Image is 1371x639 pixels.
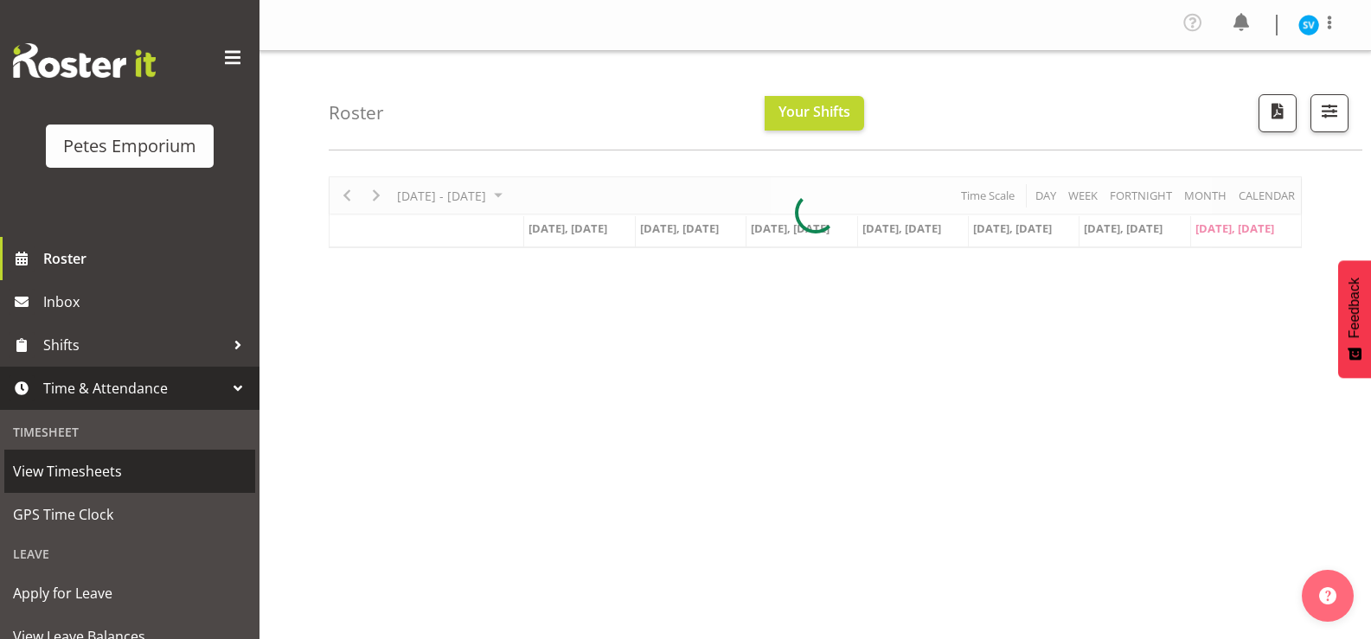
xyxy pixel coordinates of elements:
[43,289,251,315] span: Inbox
[1347,278,1362,338] span: Feedback
[43,375,225,401] span: Time & Attendance
[1298,15,1319,35] img: sasha-vandervalk6911.jpg
[13,580,247,606] span: Apply for Leave
[13,43,156,78] img: Rosterit website logo
[4,536,255,572] div: Leave
[43,246,251,272] span: Roster
[329,103,384,123] h4: Roster
[63,133,196,159] div: Petes Emporium
[4,493,255,536] a: GPS Time Clock
[13,458,247,484] span: View Timesheets
[1259,94,1297,132] button: Download a PDF of the roster according to the set date range.
[4,572,255,615] a: Apply for Leave
[13,502,247,527] span: GPS Time Clock
[1338,260,1371,378] button: Feedback - Show survey
[43,332,225,358] span: Shifts
[4,450,255,493] a: View Timesheets
[1319,587,1336,604] img: help-xxl-2.png
[765,96,864,131] button: Your Shifts
[1310,94,1349,132] button: Filter Shifts
[4,414,255,450] div: Timesheet
[778,102,850,121] span: Your Shifts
